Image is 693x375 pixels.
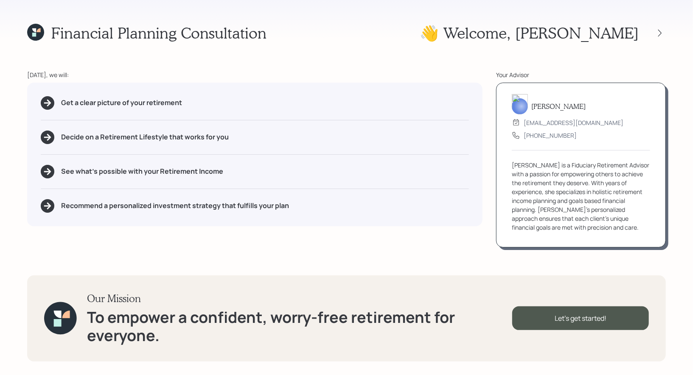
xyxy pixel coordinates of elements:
[524,131,577,140] div: [PHONE_NUMBER]
[524,118,623,127] div: [EMAIL_ADDRESS][DOMAIN_NAME]
[51,24,267,42] h1: Financial Planning Consultation
[61,99,182,107] h5: Get a clear picture of your retirement
[420,24,639,42] h1: 👋 Welcome , [PERSON_NAME]
[512,94,528,114] img: treva-nostdahl-headshot.png
[512,161,650,232] div: [PERSON_NAME] is a Fiduciary Retirement Advisor with a passion for empowering others to achieve t...
[61,133,229,141] h5: Decide on a Retirement Lifestyle that works for you
[512,306,649,330] div: Let's get started!
[531,102,586,110] h5: [PERSON_NAME]
[87,308,512,344] h1: To empower a confident, worry-free retirement for everyone.
[61,202,289,210] h5: Recommend a personalized investment strategy that fulfills your plan
[61,167,223,175] h5: See what's possible with your Retirement Income
[27,70,483,79] div: [DATE], we will:
[496,70,666,79] div: Your Advisor
[87,292,512,305] h3: Our Mission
